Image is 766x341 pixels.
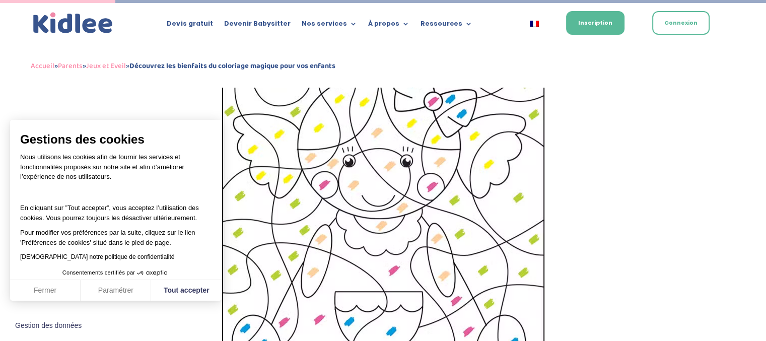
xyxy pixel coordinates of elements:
svg: Axeptio [137,258,167,288]
a: Kidlee Logo [31,10,115,36]
a: Nos services [301,20,357,31]
strong: Découvrez les bienfaits du coloriage magique pour vos enfants [129,60,335,72]
button: Fermer le widget sans consentement [9,315,88,336]
a: Devis gratuit [167,20,213,31]
button: Paramétrer [81,280,151,301]
span: Consentements certifiés par [62,270,135,276]
span: Gestion des données [15,321,82,330]
span: Gestions des cookies [20,132,212,147]
p: Nous utilisons les cookies afin de fournir les services et fonctionnalités proposés sur notre sit... [20,152,212,188]
a: Devenir Babysitter [224,20,290,31]
button: Fermer [10,280,81,301]
p: En cliquant sur ”Tout accepter”, vous acceptez l’utilisation des cookies. Vous pourrez toujours l... [20,193,212,223]
p: Pour modifier vos préférences par la suite, cliquez sur le lien 'Préférences de cookies' situé da... [20,228,212,247]
a: Ressources [420,20,472,31]
a: À propos [368,20,409,31]
button: Consentements certifiés par [57,266,174,280]
a: Accueil [31,60,54,72]
span: » » » [31,60,335,72]
a: [DEMOGRAPHIC_DATA] notre politique de confidentialité [20,253,174,260]
a: Jeux et Eveil [86,60,126,72]
img: Français [530,21,539,27]
img: logo_kidlee_bleu [31,10,115,36]
a: Parents [58,60,83,72]
a: Inscription [566,11,624,35]
a: Connexion [652,11,710,35]
button: Tout accepter [151,280,222,301]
